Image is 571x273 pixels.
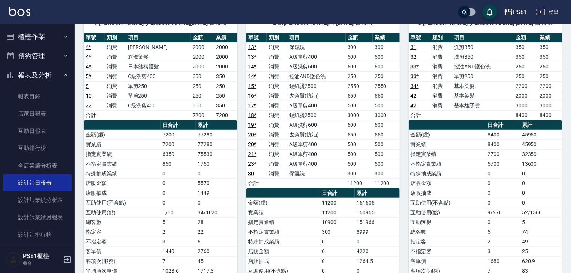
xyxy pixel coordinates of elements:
td: 300 [373,169,400,178]
td: 店販金額 [246,246,320,256]
td: 250 [346,71,373,81]
a: 42 [410,93,416,99]
td: 單剪250 [452,71,514,81]
td: 錫紙燙2500 [287,81,346,91]
td: 34/1020 [196,208,237,217]
td: A級單剪400 [287,52,346,62]
td: 2 [486,237,520,246]
td: 保濕洗 [287,42,346,52]
td: 0 [486,178,520,188]
button: 預約管理 [3,46,72,66]
a: 32 [410,54,416,60]
th: 類別 [430,33,452,43]
td: 合計 [84,110,105,120]
td: 基本染髮 [452,81,514,91]
td: 互助使用(點) [409,208,486,217]
th: 累計 [196,120,237,130]
td: 金額(虛) [409,130,486,139]
td: 2 [161,227,196,237]
a: 42 [410,102,416,108]
td: 消費 [267,139,287,149]
td: 消費 [267,130,287,139]
td: 互助使用(不含點) [409,198,486,208]
td: 500 [346,159,373,169]
td: 5 [161,217,196,227]
td: 49 [520,237,562,246]
td: A級單剪400 [287,149,346,159]
td: 7200 [214,110,237,120]
th: 類別 [105,33,126,43]
td: 0 [520,169,562,178]
td: 特殊抽成業績 [246,237,320,246]
td: 不指定實業績 [84,159,161,169]
td: 7200 [161,139,196,149]
td: 5570 [196,178,237,188]
table: a dense table [409,33,562,120]
th: 金額 [346,33,373,43]
td: 保濕洗 [287,169,346,178]
td: 金額(虛) [246,198,320,208]
td: 350 [191,71,214,81]
td: 0 [520,198,562,208]
td: 3 [161,237,196,246]
td: 0 [486,188,520,198]
td: 店販抽成 [246,256,320,266]
td: 0 [520,188,562,198]
td: 0 [320,237,355,246]
td: 0 [320,256,355,266]
td: 0 [486,198,520,208]
button: 報表及分析 [3,65,72,85]
td: 客單價 [84,246,161,256]
th: 項目 [452,33,514,43]
td: 不指定客 [409,246,486,256]
td: 550 [346,91,373,101]
td: 2700 [486,149,520,159]
td: 600 [346,120,373,130]
td: 250 [514,71,538,81]
td: 2550 [346,81,373,91]
th: 日合計 [161,120,196,130]
td: 控油AND護色洗 [287,71,346,81]
td: 消費 [105,91,126,101]
td: 9/270 [486,208,520,217]
a: 30 [248,171,254,177]
td: 互助獲得 [409,217,486,227]
td: 2000 [214,42,237,52]
a: 設計師業績月報表 [3,209,72,226]
td: 基本染髮 [452,91,514,101]
td: 75530 [196,149,237,159]
td: 0 [520,178,562,188]
td: 互助使用(不含點) [84,198,161,208]
td: 5 [486,227,520,237]
td: 2000 [514,91,538,101]
td: 消費 [267,120,287,130]
td: 300 [346,42,373,52]
td: 8999 [355,227,400,237]
div: PS81 [513,7,527,17]
a: 31 [410,44,416,50]
td: 消費 [105,42,126,52]
td: 消費 [105,81,126,91]
td: 消費 [267,169,287,178]
td: 45950 [520,139,562,149]
a: 互助排行榜 [3,139,72,157]
td: 不指定實業績 [246,227,320,237]
td: 500 [373,159,400,169]
td: 550 [373,130,400,139]
td: 8400 [486,139,520,149]
td: 1/30 [161,208,196,217]
td: 不指定客 [84,237,161,246]
p: 櫃台 [23,260,61,267]
td: 0 [196,198,237,208]
td: 250 [191,81,214,91]
td: 2000 [214,62,237,71]
td: 1680 [486,256,520,266]
td: 0 [161,198,196,208]
a: 全店業績分析表 [3,157,72,174]
td: 850 [161,159,196,169]
td: 250 [191,91,214,101]
td: 600 [373,120,400,130]
td: 2000 [214,52,237,62]
td: 3 [486,246,520,256]
td: 620.9 [520,256,562,266]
